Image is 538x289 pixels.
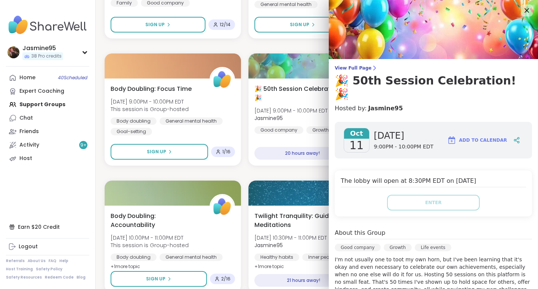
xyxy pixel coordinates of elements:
a: FAQ [49,258,56,264]
div: Earn $20 Credit [6,220,89,234]
a: View Full Page🎉 50th Session Celebration! 🎉 [335,65,532,101]
span: 🎉 50th Session Celebration! 🎉 [254,84,345,102]
span: 9 + [80,142,87,148]
span: Sign Up [147,148,166,155]
img: ShareWell [211,195,234,218]
div: Goal-setting [111,128,152,135]
span: Add to Calendar [459,137,507,144]
a: Redeem Code [45,275,74,280]
h3: 🎉 50th Session Celebration! 🎉 [335,74,532,101]
a: Logout [6,240,89,253]
span: Oct [344,128,369,139]
button: Sign Up [111,144,208,160]
div: Expert Coaching [19,87,64,95]
span: 2 / 16 [221,276,231,282]
div: Inner peace [302,253,341,261]
button: Sign Up [254,17,351,33]
span: View Full Page [335,65,532,71]
img: ShareWell Nav Logo [6,12,89,38]
a: Host [6,152,89,165]
a: Safety Policy [36,267,62,272]
div: Good company [254,126,303,134]
a: Expert Coaching [6,84,89,98]
span: [DATE] 10:00PM - 11:00PM EDT [111,234,189,242]
span: 12 / 14 [220,22,231,28]
span: [DATE] 9:00PM - 10:00PM EDT [111,98,189,105]
a: Home40Scheduled [6,71,89,84]
a: Activity9+ [6,138,89,152]
span: This session is Group-hosted [111,105,189,113]
div: 21 hours away! [254,274,352,287]
a: Jasmine95 [368,104,403,113]
span: Body Doubling: Focus Time [111,84,192,93]
button: Sign Up [111,17,205,33]
b: Jasmine95 [254,242,283,249]
span: 11 [349,139,364,152]
div: Growth [306,126,335,134]
div: Home [19,74,35,82]
a: Safety Resources [6,275,42,280]
img: ShareWell [211,68,234,91]
div: Friends [19,128,39,135]
img: ShareWell Logomark [447,136,456,145]
span: Twilight Tranquility: Guided Meditations [254,212,345,230]
button: Sign Up [111,271,207,287]
h4: Hosted by: [335,104,532,113]
span: [DATE] [374,130,433,142]
div: Healthy habits [254,253,299,261]
img: Jasmine95 [7,46,19,58]
div: Good company [335,244,381,251]
div: Life events [415,244,451,251]
div: Body doubling [111,117,157,125]
span: 38 Pro credits [31,53,62,59]
h4: The lobby will open at 8:30PM EDT on [DATE] [341,176,526,187]
div: Activity [19,141,39,149]
span: [DATE] 10:30PM - 11:00PM EDT [254,234,327,242]
span: Body Doubling: Accountability [111,212,201,230]
span: 9:00PM - 10:00PM EDT [374,143,433,151]
a: Host Training [6,267,33,272]
div: Logout [19,243,38,250]
button: Add to Calendar [444,131,510,149]
span: Sign Up [145,21,165,28]
div: General mental health [160,117,223,125]
span: Sign Up [146,276,166,282]
a: Blog [77,275,86,280]
button: Enter [387,195,480,210]
div: General mental health [160,253,223,261]
span: 1 / 16 [222,149,231,155]
div: Host [19,155,32,162]
div: Growth [384,244,412,251]
a: Friends [6,125,89,138]
div: Body doubling [111,253,157,261]
div: 20 hours away! [254,147,350,160]
div: Jasmine95 [22,44,63,52]
a: Referrals [6,258,25,264]
b: Jasmine95 [254,114,283,122]
span: This session is Group-hosted [111,242,189,249]
a: Chat [6,111,89,125]
div: General mental health [254,1,318,8]
a: About Us [28,258,46,264]
span: Enter [425,199,442,206]
span: Sign Up [290,21,309,28]
a: Help [59,258,68,264]
div: Chat [19,114,33,122]
span: [DATE] 9:00PM - 10:00PM EDT [254,107,328,114]
h4: About this Group [335,228,385,237]
span: 40 Scheduled [58,75,87,81]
